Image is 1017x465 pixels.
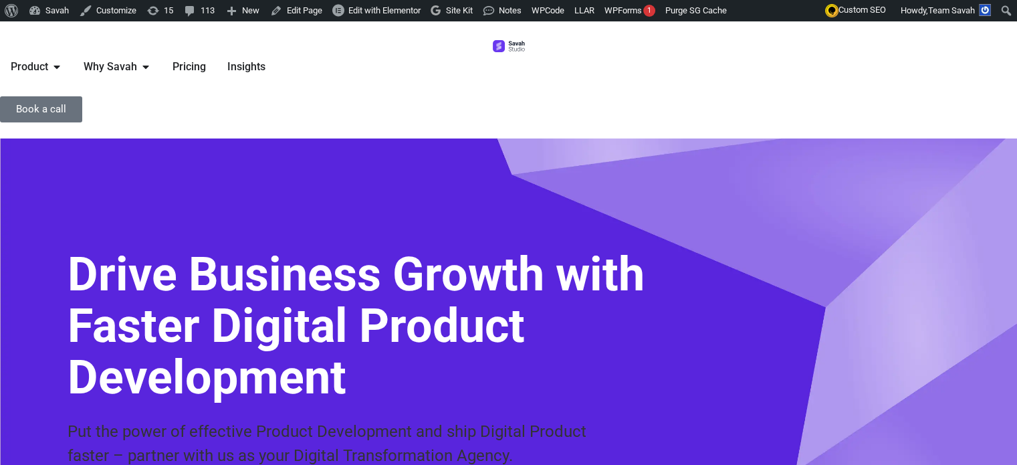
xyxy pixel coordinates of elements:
[11,59,48,75] span: Product
[928,5,975,15] span: Team Savah
[348,5,421,15] span: Edit with Elementor
[446,5,473,15] span: Site Kit
[227,59,265,75] a: Insights
[173,59,206,75] a: Pricing
[16,104,66,114] span: Book a call
[68,249,668,403] h1: Drive Business Growth with Faster Digital Product Development
[950,401,1017,465] iframe: Chat Widget
[84,59,137,75] span: Why Savah
[643,5,655,17] div: 1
